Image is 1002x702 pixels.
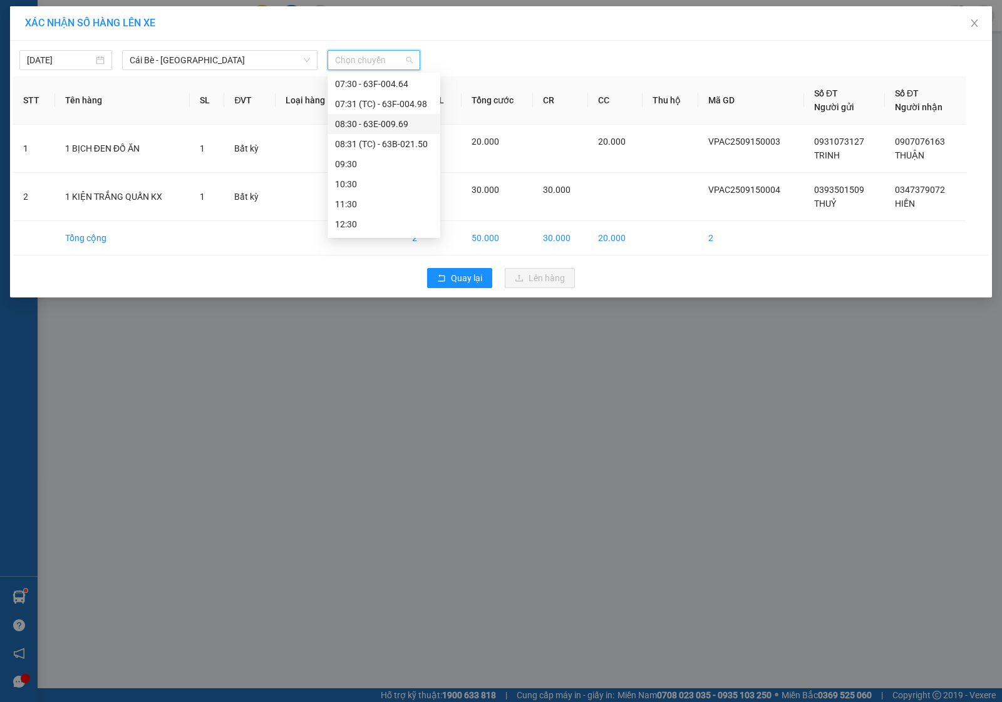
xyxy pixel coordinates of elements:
div: 0963222212 [107,56,234,73]
td: 20.000 [588,221,643,256]
div: 11:30 [335,197,433,211]
span: 20.000 [472,137,499,147]
div: THÀNH [11,26,98,41]
th: Loại hàng [276,76,344,125]
th: Tên hàng [55,76,190,125]
th: ĐVT [224,76,276,125]
th: SL [190,76,224,125]
div: 08:30 - 63E-009.69 [335,117,433,131]
span: VPAC2509150003 [708,137,780,147]
th: Thu hộ [643,76,698,125]
td: 1 [13,125,55,173]
span: 0907076163 [895,137,945,147]
td: 2 [698,221,804,256]
div: VP [GEOGRAPHIC_DATA] [107,11,234,41]
td: Bất kỳ [224,173,276,221]
span: VPAC2509150004 [708,185,780,195]
td: 2 [13,173,55,221]
span: THUỶ [814,199,836,209]
th: CC [588,76,643,125]
span: Cái Bè - Sài Gòn [130,51,310,70]
span: 0393501509 [814,185,864,195]
span: THUẬN [895,150,924,160]
span: Nhận: [107,12,137,25]
div: 07:31 (TC) - 63F-004.98 [335,97,433,111]
td: 1 BỊCH ĐEN ĐỒ ĂN [55,125,190,173]
span: 1 [200,143,205,153]
span: Quay lại [451,271,482,285]
span: Rồi : [9,82,30,95]
td: 50.000 [462,221,533,256]
span: 0347379072 [895,185,945,195]
span: HIỀN [895,199,915,209]
td: 1 KIỆN TRẮNG QUẤN KX [55,173,190,221]
span: 1 [200,192,205,202]
span: XÁC NHẬN SỐ HÀNG LÊN XE [25,17,155,29]
th: Tổng cước [462,76,533,125]
span: Chọn chuyến [335,51,413,70]
span: down [303,56,311,64]
button: Close [957,6,992,41]
div: 12:30 [335,217,433,231]
span: 20.000 [598,137,626,147]
td: 30.000 [533,221,588,256]
div: 50.000 [9,81,100,96]
span: Số ĐT [814,88,838,98]
span: 30.000 [472,185,499,195]
td: Tổng cộng [55,221,190,256]
span: TRINH [814,150,840,160]
div: DIỄM THUÝ [107,41,234,56]
td: Bất kỳ [224,125,276,173]
div: VP An Cư [11,11,98,26]
span: Gửi: [11,12,30,25]
div: 08:31 (TC) - 63B-021.50 [335,137,433,151]
span: Người gửi [814,102,854,112]
span: Người nhận [895,102,943,112]
input: 15/09/2025 [27,53,93,67]
button: uploadLên hàng [505,268,575,288]
span: 0931073127 [814,137,864,147]
span: 30.000 [543,185,571,195]
div: 09:30 [335,157,433,171]
div: 10:30 [335,177,433,191]
span: rollback [437,274,446,284]
button: rollbackQuay lại [427,268,492,288]
span: Số ĐT [895,88,919,98]
span: close [969,18,979,28]
div: 0395069776 [11,41,98,58]
td: 2 [402,221,462,256]
th: STT [13,76,55,125]
div: 07:30 - 63F-004.64 [335,77,433,91]
th: Mã GD [698,76,804,125]
th: CR [533,76,588,125]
